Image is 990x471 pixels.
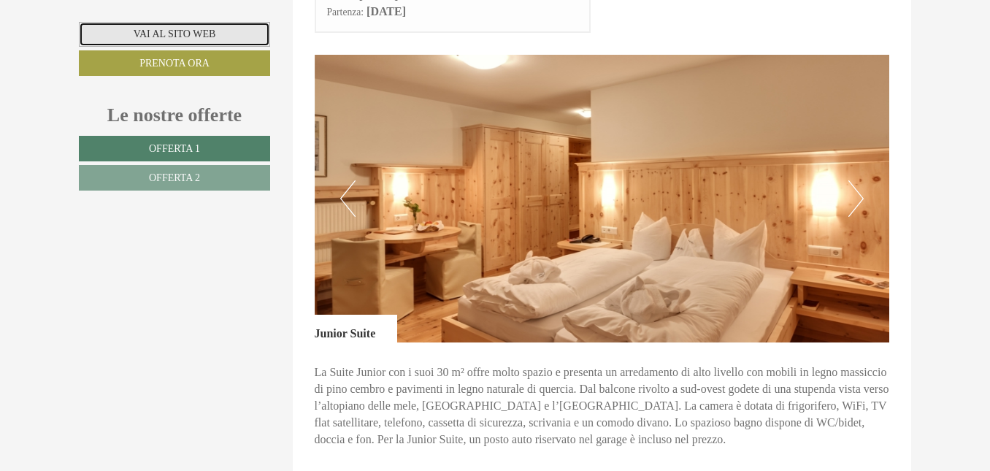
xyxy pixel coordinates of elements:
[848,180,864,217] button: Next
[149,172,200,183] span: Offerta 2
[367,5,406,18] b: [DATE]
[149,143,200,154] span: Offerta 1
[327,7,364,18] small: Partenza:
[79,50,270,76] a: Prenota ora
[315,55,890,342] img: image
[315,364,890,448] p: La Suite Junior con i suoi 30 m² offre molto spazio e presenta un arredamento di alto livello con...
[79,22,270,47] a: Vai al sito web
[79,102,270,129] div: Le nostre offerte
[340,180,356,217] button: Previous
[315,315,398,342] div: Junior Suite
